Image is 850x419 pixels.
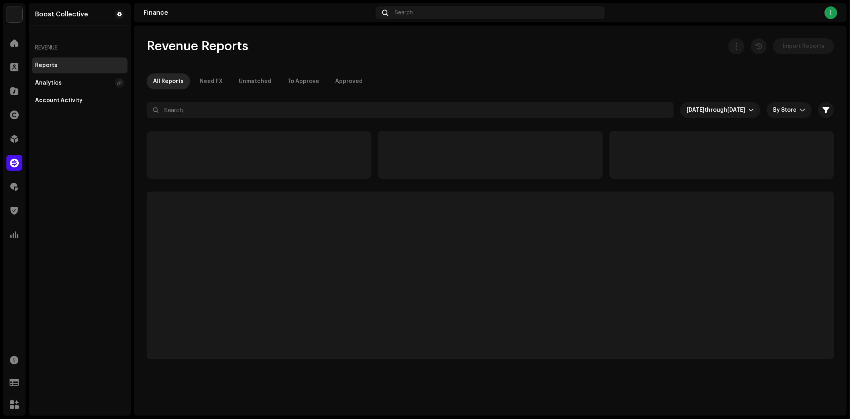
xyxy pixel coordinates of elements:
[35,80,62,86] div: Analytics
[32,57,128,73] re-m-nav-item: Reports
[687,102,748,118] span: Last 3 months
[335,73,363,89] div: Approved
[32,75,128,91] re-m-nav-item: Analytics
[35,97,82,104] div: Account Activity
[773,38,834,54] button: Import Reports
[287,73,319,89] div: To Approve
[147,102,674,118] input: Search
[748,102,754,118] div: dropdown trigger
[153,73,184,89] div: All Reports
[395,10,413,16] span: Search
[773,102,800,118] span: By Store
[687,107,705,113] span: [DATE]
[143,10,373,16] div: Finance
[32,93,128,109] re-m-nav-item: Account Activity
[705,107,727,113] span: through
[727,107,745,113] span: [DATE]
[800,102,805,118] div: dropdown trigger
[824,6,837,19] div: I
[239,73,271,89] div: Unmatched
[147,38,248,54] span: Revenue Reports
[35,62,57,69] div: Reports
[32,38,128,57] re-a-nav-header: Revenue
[200,73,223,89] div: Need FX
[6,6,22,22] img: afd5cbfa-dab2-418a-b3bb-650b285419db
[783,38,824,54] span: Import Reports
[35,11,88,18] div: Boost Collective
